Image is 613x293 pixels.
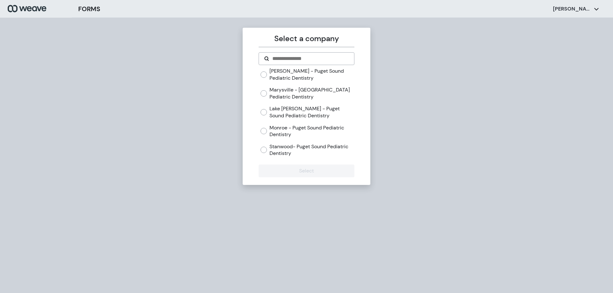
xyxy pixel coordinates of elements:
label: Lake [PERSON_NAME] - Puget Sound Pediatric Dentistry [269,105,354,119]
input: Search [272,55,349,62]
h3: FORMS [78,4,100,14]
label: [PERSON_NAME] - Puget Sound Pediatric Dentistry [269,68,354,81]
label: Marysville - [GEOGRAPHIC_DATA] Pediatric Dentistry [269,86,354,100]
label: Monroe - Puget Sound Pediatric Dentistry [269,124,354,138]
button: Select [259,165,354,177]
p: Select a company [259,33,354,44]
p: [PERSON_NAME] [553,5,591,12]
label: Stanwood- Puget Sound Pediatric Dentistry [269,143,354,157]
